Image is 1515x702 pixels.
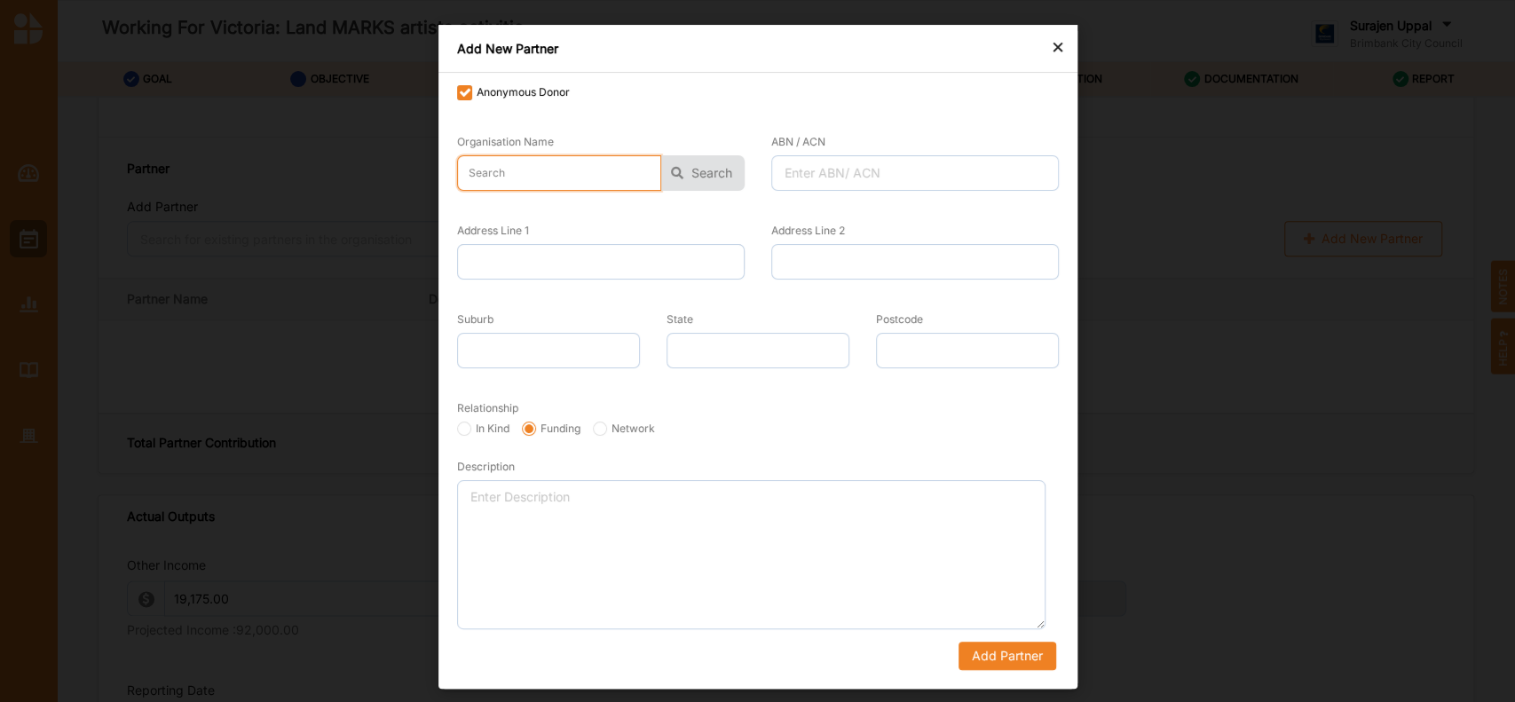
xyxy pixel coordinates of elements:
[457,401,518,415] label: Relationship
[771,135,825,149] div: ABN / ACN
[457,155,661,191] input: Search
[457,422,509,436] label: In Kind
[457,422,471,436] input: In Kind
[522,422,536,436] input: Funding
[593,422,607,436] input: Network
[771,224,845,238] label: Address Line 2
[438,25,1077,73] div: Add New Partner
[593,422,655,436] label: Network
[1051,35,1065,57] div: ×
[667,312,693,327] label: State
[457,224,529,238] label: Address Line 1
[457,312,493,327] label: Suburb
[457,135,554,149] label: Organisation Name
[958,642,1055,670] button: Add Partner
[522,422,580,436] label: Funding
[457,85,570,99] label: Anonymous Donor
[661,155,745,191] button: Search
[457,460,515,474] label: Description
[876,312,923,327] label: Postcode
[771,155,1059,191] input: Enter ABN/ ACN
